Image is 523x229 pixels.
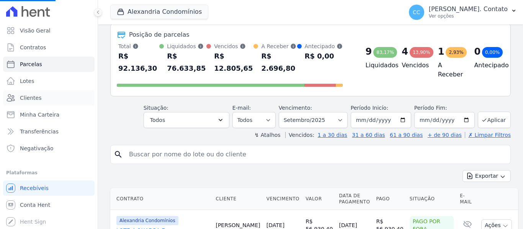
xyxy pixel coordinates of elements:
[402,45,408,58] div: 4
[118,50,159,75] div: R$ 92.136,30
[20,201,50,209] span: Conta Hent
[3,107,95,122] a: Minha Carteira
[124,147,507,162] input: Buscar por nome do lote ou do cliente
[20,94,41,102] span: Clientes
[373,188,406,210] th: Pago
[305,42,343,50] div: Antecipado
[254,132,280,138] label: ↯ Atalhos
[263,188,302,210] th: Vencimento
[413,10,420,15] span: CC
[366,61,390,70] h4: Liquidados
[110,5,208,19] button: Alexandria Condomínios
[232,105,251,111] label: E-mail:
[20,27,51,34] span: Visão Geral
[351,105,388,111] label: Período Inicío:
[118,42,159,50] div: Total
[20,44,46,51] span: Contratos
[465,132,511,138] a: ✗ Limpar Filtros
[3,180,95,196] a: Recebíveis
[318,132,347,138] a: 1 a 30 dias
[3,57,95,72] a: Parcelas
[144,112,229,128] button: Todos
[438,45,445,58] div: 1
[3,141,95,156] a: Negativação
[478,112,511,128] button: Aplicar
[336,188,373,210] th: Data de Pagamento
[410,47,433,58] div: 13,90%
[261,42,297,50] div: A Receber
[3,90,95,106] a: Clientes
[373,47,397,58] div: 83,17%
[20,184,49,192] span: Recebíveis
[20,60,42,68] span: Parcelas
[3,73,95,89] a: Lotes
[302,188,336,210] th: Valor
[457,188,478,210] th: E-mail
[150,115,165,125] span: Todos
[429,13,508,19] p: Ver opções
[3,40,95,55] a: Contratos
[285,132,314,138] label: Vencidos:
[407,188,457,210] th: Situação
[144,105,168,111] label: Situação:
[402,61,426,70] h4: Vencidos
[167,42,206,50] div: Liquidados
[3,23,95,38] a: Visão Geral
[446,47,466,58] div: 2,93%
[429,5,508,13] p: [PERSON_NAME]. Contato
[116,216,178,225] span: Alexandria Condomínios
[482,47,503,58] div: 0,00%
[20,111,59,119] span: Minha Carteira
[463,170,511,182] button: Exportar
[305,50,343,62] div: R$ 0,00
[279,105,312,111] label: Vencimento:
[366,45,372,58] div: 9
[214,50,253,75] div: R$ 12.805,65
[414,104,475,112] label: Período Fim:
[214,42,253,50] div: Vencidos
[110,188,212,210] th: Contrato
[20,77,34,85] span: Lotes
[352,132,385,138] a: 31 a 60 dias
[261,50,297,75] div: R$ 2.696,80
[474,45,481,58] div: 0
[266,222,284,228] a: [DATE]
[20,145,54,152] span: Negativação
[114,150,123,159] i: search
[6,168,92,177] div: Plataformas
[428,132,462,138] a: + de 90 dias
[3,124,95,139] a: Transferências
[3,197,95,213] a: Conta Hent
[20,128,59,135] span: Transferências
[390,132,423,138] a: 61 a 90 dias
[438,61,462,79] h4: A Receber
[403,2,523,23] button: CC [PERSON_NAME]. Contato Ver opções
[474,61,498,70] h4: Antecipado
[167,50,206,75] div: R$ 76.633,85
[212,188,263,210] th: Cliente
[129,30,190,39] div: Posição de parcelas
